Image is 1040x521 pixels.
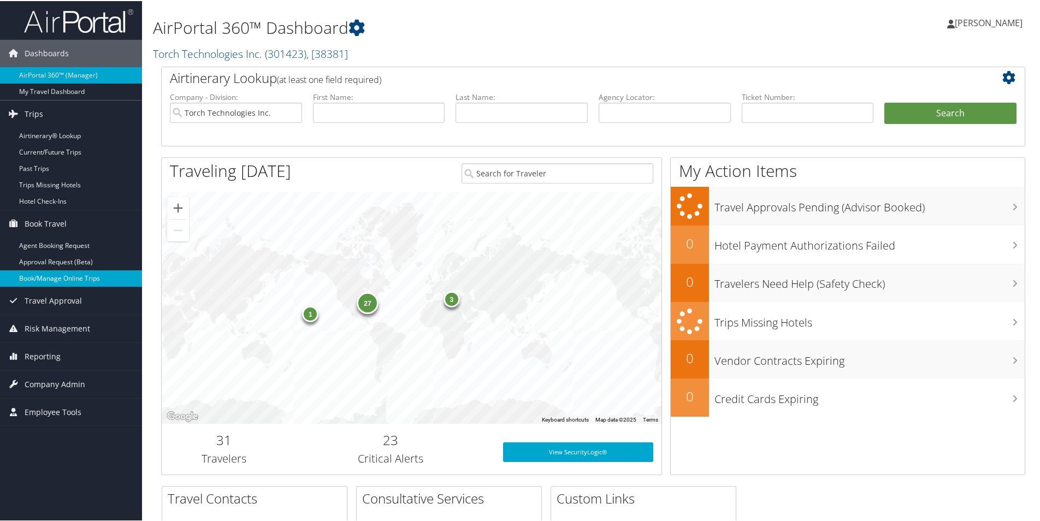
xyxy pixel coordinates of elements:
[643,416,658,422] a: Terms (opens in new tab)
[170,158,291,181] h1: Traveling [DATE]
[170,68,944,86] h2: Airtinerary Lookup
[167,196,189,218] button: Zoom in
[153,15,740,38] h1: AirPortal 360™ Dashboard
[671,233,709,252] h2: 0
[742,91,874,102] label: Ticket Number:
[714,385,1025,406] h3: Credit Cards Expiring
[362,488,541,507] h2: Consultative Services
[444,289,460,306] div: 3
[306,45,348,60] span: , [ 38381 ]
[595,416,636,422] span: Map data ©2025
[671,158,1025,181] h1: My Action Items
[714,232,1025,252] h3: Hotel Payment Authorizations Failed
[671,339,1025,377] a: 0Vendor Contracts Expiring
[313,91,445,102] label: First Name:
[671,377,1025,416] a: 0Credit Cards Expiring
[170,91,302,102] label: Company - Division:
[167,218,189,240] button: Zoom out
[503,441,653,461] a: View SecurityLogic®
[168,488,347,507] h2: Travel Contacts
[955,16,1023,28] span: [PERSON_NAME]
[295,430,487,448] h2: 23
[25,342,61,369] span: Reporting
[153,45,348,60] a: Torch Technologies Inc.
[671,224,1025,263] a: 0Hotel Payment Authorizations Failed
[462,162,653,182] input: Search for Traveler
[25,39,69,66] span: Dashboards
[884,102,1017,123] button: Search
[671,263,1025,301] a: 0Travelers Need Help (Safety Check)
[164,408,200,423] img: Google
[714,309,1025,329] h3: Trips Missing Hotels
[277,73,381,85] span: (at least one field required)
[671,271,709,290] h2: 0
[25,398,81,425] span: Employee Tools
[557,488,736,507] h2: Custom Links
[542,415,589,423] button: Keyboard shortcuts
[25,314,90,341] span: Risk Management
[671,386,709,405] h2: 0
[599,91,731,102] label: Agency Locator:
[714,270,1025,291] h3: Travelers Need Help (Safety Check)
[295,450,487,465] h3: Critical Alerts
[303,305,319,321] div: 1
[170,450,279,465] h3: Travelers
[170,430,279,448] h2: 31
[671,301,1025,340] a: Trips Missing Hotels
[671,348,709,366] h2: 0
[25,286,82,313] span: Travel Approval
[25,370,85,397] span: Company Admin
[671,186,1025,224] a: Travel Approvals Pending (Advisor Booked)
[714,193,1025,214] h3: Travel Approvals Pending (Advisor Booked)
[25,99,43,127] span: Trips
[456,91,588,102] label: Last Name:
[24,7,133,33] img: airportal-logo.png
[164,408,200,423] a: Open this area in Google Maps (opens a new window)
[265,45,306,60] span: ( 301423 )
[357,291,379,313] div: 27
[25,209,67,236] span: Book Travel
[947,5,1033,38] a: [PERSON_NAME]
[714,347,1025,368] h3: Vendor Contracts Expiring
